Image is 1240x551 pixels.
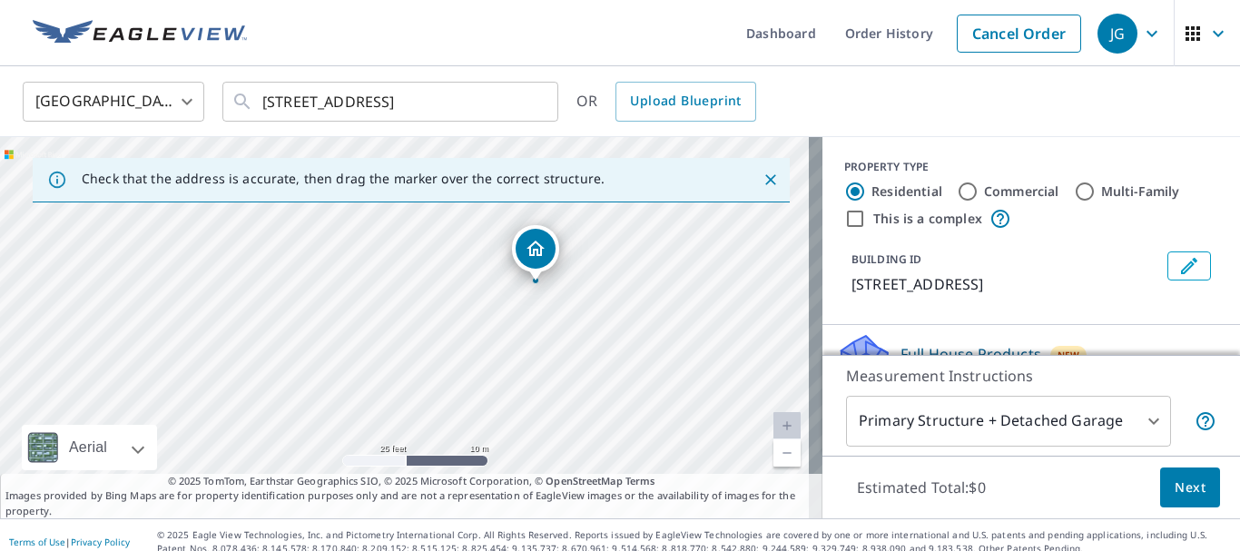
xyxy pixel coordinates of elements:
[630,90,741,113] span: Upload Blueprint
[957,15,1081,53] a: Cancel Order
[168,474,655,489] span: © 2025 TomTom, Earthstar Geographics SIO, © 2025 Microsoft Corporation, ©
[1175,477,1206,499] span: Next
[512,225,559,281] div: Dropped pin, building 1, Residential property, 118 Des Plaines Ave Forest Park, IL 60130
[615,82,755,122] a: Upload Blueprint
[846,396,1171,447] div: Primary Structure + Detached Garage
[546,474,622,487] a: OpenStreetMap
[576,82,756,122] div: OR
[851,251,921,267] p: BUILDING ID
[759,168,782,192] button: Close
[71,536,130,548] a: Privacy Policy
[33,20,247,47] img: EV Logo
[1058,348,1080,362] span: New
[1097,14,1137,54] div: JG
[1195,410,1216,432] span: Your report will include the primary structure and a detached garage if one exists.
[984,182,1059,201] label: Commercial
[846,365,1216,387] p: Measurement Instructions
[625,474,655,487] a: Terms
[773,412,801,439] a: Current Level 20, Zoom In Disabled
[1167,251,1211,280] button: Edit building 1
[22,425,157,470] div: Aerial
[82,171,605,187] p: Check that the address is accurate, then drag the marker over the correct structure.
[23,76,204,127] div: [GEOGRAPHIC_DATA]
[64,425,113,470] div: Aerial
[871,182,942,201] label: Residential
[9,536,130,547] p: |
[9,536,65,548] a: Terms of Use
[851,273,1160,295] p: [STREET_ADDRESS]
[900,343,1041,365] p: Full House Products
[1160,467,1220,508] button: Next
[837,332,1225,384] div: Full House ProductsNew
[773,439,801,467] a: Current Level 20, Zoom Out
[842,467,1000,507] p: Estimated Total: $0
[873,210,982,228] label: This is a complex
[262,76,521,127] input: Search by address or latitude-longitude
[844,159,1218,175] div: PROPERTY TYPE
[1101,182,1180,201] label: Multi-Family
